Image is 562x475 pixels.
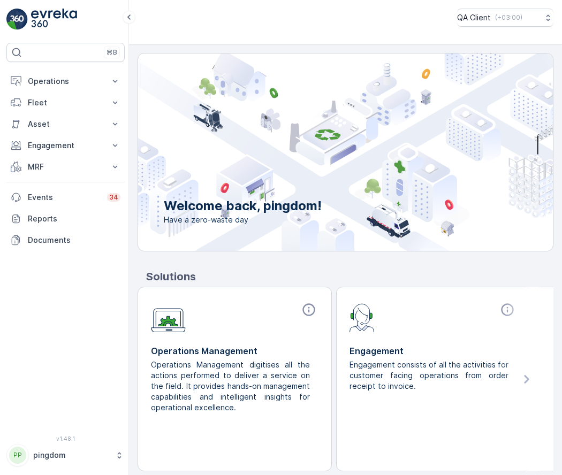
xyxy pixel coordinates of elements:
[109,193,118,202] p: 34
[28,76,103,87] p: Operations
[6,435,125,442] span: v 1.48.1
[9,447,26,464] div: PP
[6,444,125,466] button: PPpingdom
[28,213,120,224] p: Reports
[6,135,125,156] button: Engagement
[107,48,117,57] p: ⌘B
[28,140,103,151] p: Engagement
[6,156,125,178] button: MRF
[28,119,103,129] p: Asset
[6,229,125,251] a: Documents
[457,9,553,27] button: QA Client(+03:00)
[146,269,553,285] p: Solutions
[151,344,318,357] p: Operations Management
[350,344,517,357] p: Engagement
[31,9,77,30] img: logo_light-DOdMpM7g.png
[28,192,101,203] p: Events
[33,450,110,461] p: pingdom
[90,53,553,251] img: city illustration
[164,214,322,225] span: Have a zero-waste day
[151,302,186,333] img: module-icon
[457,12,491,23] p: QA Client
[6,113,125,135] button: Asset
[495,13,522,22] p: ( +03:00 )
[6,187,125,208] a: Events34
[6,92,125,113] button: Fleet
[28,235,120,246] p: Documents
[6,71,125,92] button: Operations
[164,197,322,214] p: Welcome back, pingdom!
[28,162,103,172] p: MRF
[28,97,103,108] p: Fleet
[151,359,310,413] p: Operations Management digitises all the actions performed to deliver a service on the field. It p...
[6,208,125,229] a: Reports
[350,359,508,392] p: Engagement consists of all the activities for customer facing operations from order receipt to in...
[6,9,28,30] img: logo
[350,302,375,332] img: module-icon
